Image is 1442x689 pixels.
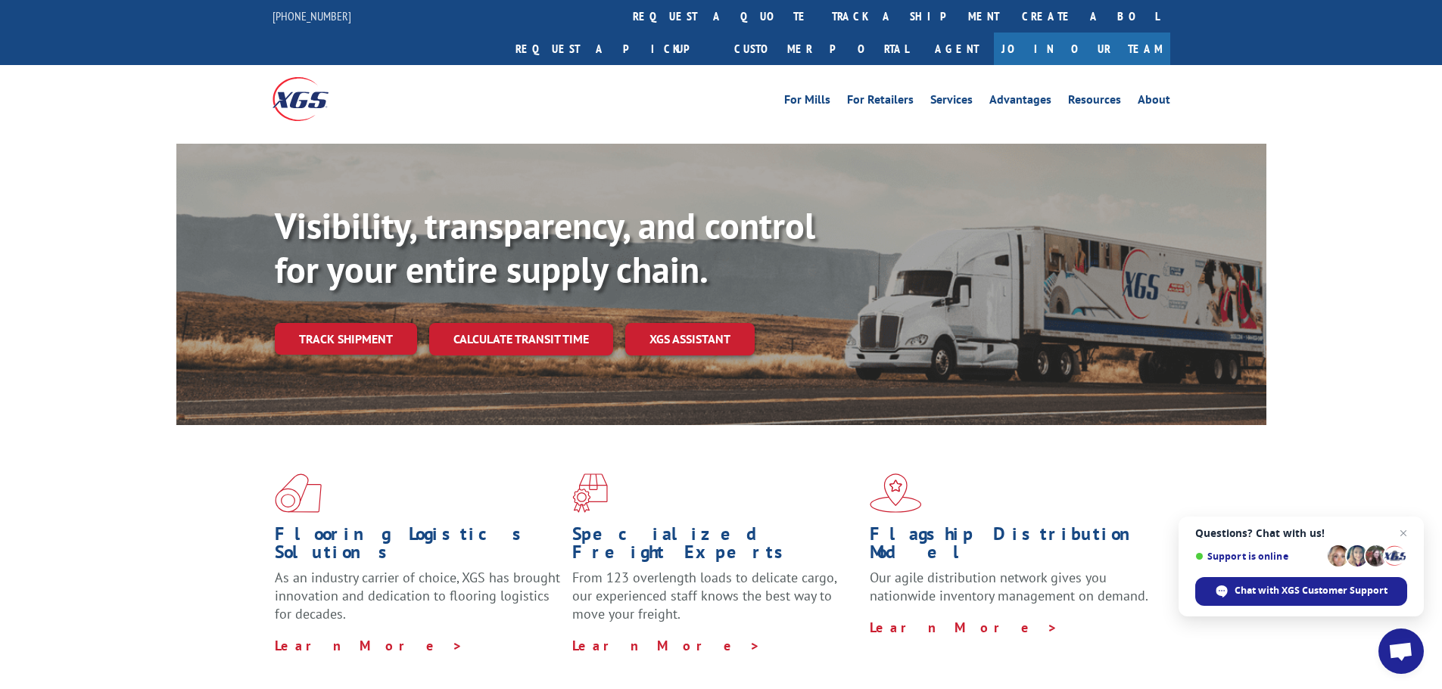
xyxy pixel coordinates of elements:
[870,525,1156,569] h1: Flagship Distribution Model
[275,525,561,569] h1: Flooring Logistics Solutions
[723,33,920,65] a: Customer Portal
[870,569,1148,604] span: Our agile distribution network gives you nationwide inventory management on demand.
[870,473,922,513] img: xgs-icon-flagship-distribution-model-red
[275,323,417,355] a: Track shipment
[275,473,322,513] img: xgs-icon-total-supply-chain-intelligence-red
[1235,584,1387,597] span: Chat with XGS Customer Support
[504,33,723,65] a: Request a pickup
[1138,94,1170,110] a: About
[1195,527,1407,539] span: Questions? Chat with us!
[572,473,608,513] img: xgs-icon-focused-on-flooring-red
[572,525,858,569] h1: Specialized Freight Experts
[275,202,815,293] b: Visibility, transparency, and control for your entire supply chain.
[847,94,914,110] a: For Retailers
[1068,94,1121,110] a: Resources
[275,569,560,622] span: As an industry carrier of choice, XGS has brought innovation and dedication to flooring logistics...
[572,569,858,636] p: From 123 overlength loads to delicate cargo, our experienced staff knows the best way to move you...
[920,33,994,65] a: Agent
[1195,551,1322,562] span: Support is online
[625,323,755,355] a: XGS ASSISTANT
[784,94,830,110] a: For Mills
[870,619,1058,636] a: Learn More >
[1195,577,1407,606] div: Chat with XGS Customer Support
[930,94,973,110] a: Services
[429,323,613,355] a: Calculate transit time
[275,637,463,654] a: Learn More >
[994,33,1170,65] a: Join Our Team
[572,637,761,654] a: Learn More >
[1378,628,1424,674] div: Open chat
[989,94,1051,110] a: Advantages
[273,8,351,23] a: [PHONE_NUMBER]
[1394,524,1412,542] span: Close chat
